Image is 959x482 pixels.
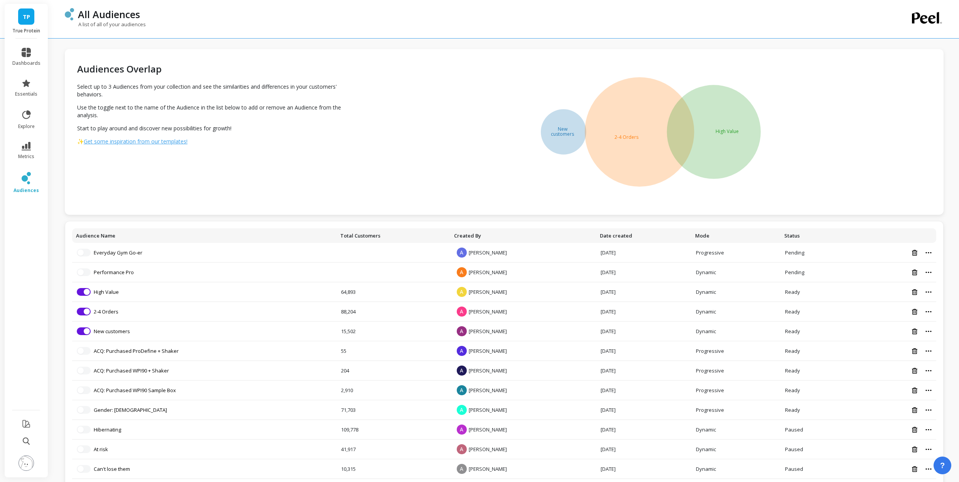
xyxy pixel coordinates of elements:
img: header icon [65,8,74,20]
span: A [457,287,467,297]
a: Performance Pro [94,269,134,276]
td: 10,315 [336,459,450,479]
div: Ready [785,367,844,374]
a: Everyday Gym Go-er [94,249,142,256]
a: ACQ: Purchased ProDefine + Shaker [94,347,179,354]
span: [PERSON_NAME] [469,269,507,276]
h2: Audiences Overlap [77,63,351,75]
td: 88,204 [336,302,450,322]
span: A [457,464,467,474]
div: This audience is paused because it hasn't been used in the last 30 days, opening it will resume it. [785,426,844,433]
span: [PERSON_NAME] [469,308,507,315]
span: [PERSON_NAME] [469,367,507,374]
span: [PERSON_NAME] [469,249,507,256]
span: [PERSON_NAME] [469,387,507,394]
span: [PERSON_NAME] [469,288,507,295]
td: Dynamic [691,263,780,282]
td: 2,910 [336,381,450,400]
td: 15,502 [336,322,450,341]
td: [DATE] [596,361,691,381]
td: [DATE] [596,459,691,479]
div: Ready [785,406,844,413]
td: [DATE] [596,400,691,420]
span: A [457,366,467,376]
td: [DATE] [596,381,691,400]
span: [PERSON_NAME] [469,446,507,453]
td: 204 [336,361,450,381]
td: Progressive [691,243,780,263]
span: TP [23,12,30,21]
div: Pending [785,249,844,256]
span: A [457,444,467,454]
span: [PERSON_NAME] [469,328,507,335]
span: ? [940,460,945,471]
span: A [457,326,467,336]
span: A [457,425,467,435]
td: Progressive [691,361,780,381]
span: A [457,267,467,277]
span: explore [18,123,35,130]
td: [DATE] [596,282,691,302]
span: A [457,405,467,415]
th: Toggle SortBy [336,228,450,243]
td: [DATE] [596,243,691,263]
tspan: 2-4 Orders [615,134,638,140]
p: Select up to 3 Audiences from your collection and see the similarities and differences in your cu... [77,83,351,98]
span: A [457,307,467,317]
p: All Audiences [78,8,140,21]
td: [DATE] [596,263,691,282]
tspan: High Value [716,128,739,135]
div: Ready [785,308,844,315]
td: [DATE] [596,302,691,322]
div: Ready [785,387,844,394]
tspan: New [557,126,567,132]
button: ? [934,457,951,474]
th: Toggle SortBy [780,228,848,243]
div: Ready [785,328,844,335]
span: dashboards [12,60,41,66]
span: essentials [15,91,37,97]
td: Dynamic [691,440,780,459]
span: Get some inspiration from our templates! [84,138,187,145]
p: True Protein [12,28,41,34]
p: Start to play around and discover new possibilities for growth! [77,125,351,132]
a: High Value [94,288,119,295]
td: 41,917 [336,440,450,459]
p: Use the toggle next to the name of the Audience in the list below to add or remove an Audience fr... [77,104,351,119]
th: Toggle SortBy [450,228,596,243]
span: A [457,385,467,395]
tspan: customers [551,131,574,137]
td: Dynamic [691,322,780,341]
td: Dynamic [691,420,780,440]
a: New customers [94,328,130,335]
span: [PERSON_NAME] [469,426,507,433]
img: profile picture [19,455,34,471]
span: A [457,346,467,356]
span: metrics [18,153,34,160]
td: [DATE] [596,420,691,440]
td: Dynamic [691,282,780,302]
th: Toggle SortBy [72,228,336,243]
a: ACQ: Purchased WPI90 Sample Box [94,387,176,394]
span: [PERSON_NAME] [469,465,507,472]
td: 109,778 [336,420,450,440]
td: Progressive [691,341,780,361]
td: [DATE] [596,440,691,459]
td: 55 [336,341,450,361]
span: audiences [14,187,39,194]
span: [PERSON_NAME] [469,406,507,413]
td: Progressive [691,400,780,420]
div: This audience is paused because it hasn't been used in the last 30 days, opening it will resume it. [785,465,844,472]
span: [PERSON_NAME] [469,347,507,354]
a: Gender: [DEMOGRAPHIC_DATA] [94,406,167,413]
a: 2-4 Orders [94,308,118,315]
td: [DATE] [596,341,691,361]
a: ✨Get some inspiration from our templates! [77,138,351,145]
td: Dynamic [691,302,780,322]
span: A [457,248,467,258]
div: Ready [785,347,844,354]
div: Pending [785,269,844,276]
span: ✨ [77,138,84,145]
th: Toggle SortBy [691,228,780,243]
a: ACQ: Purchased WPI90 + Shaker [94,367,169,374]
